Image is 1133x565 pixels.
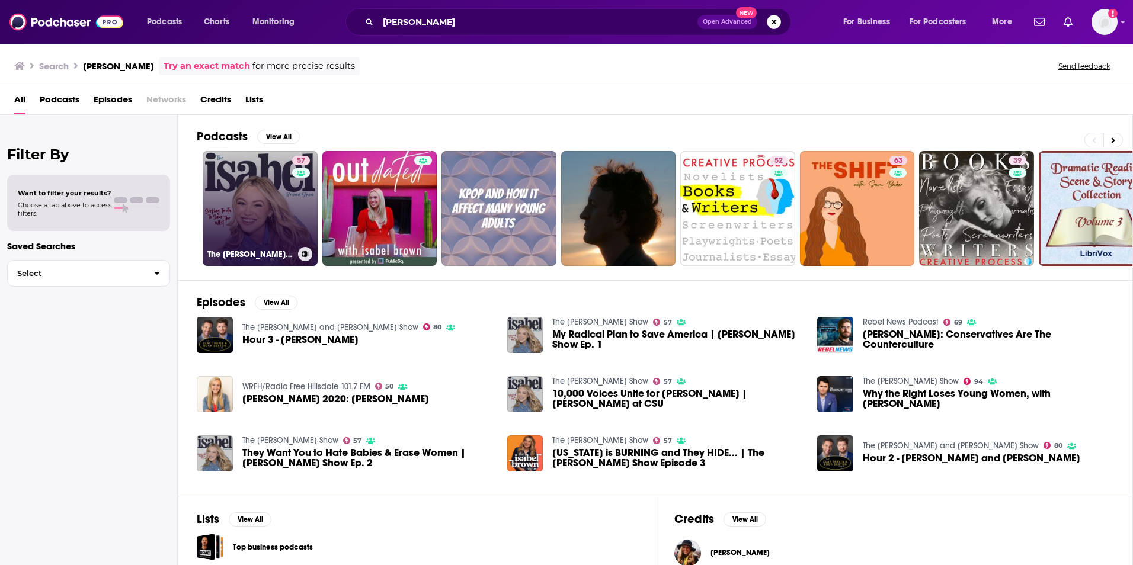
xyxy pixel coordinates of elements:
[233,541,313,554] a: Top business podcasts
[375,383,394,390] a: 50
[200,90,231,114] span: Credits
[9,11,123,33] img: Podchaser - Follow, Share and Rate Podcasts
[507,317,543,353] img: My Radical Plan to Save America | Isabel Brown Show Ep. 1
[252,59,355,73] span: for more precise results
[7,260,170,287] button: Select
[14,90,25,114] a: All
[552,448,803,468] a: California is BURNING and They HIDE... | The Isabel Brown Show Episode 3
[552,389,803,409] span: 10,000 Voices Unite for [PERSON_NAME] | [PERSON_NAME] at CSU
[552,317,648,327] a: The Isabel Brown Show
[207,249,293,259] h3: The [PERSON_NAME] Show
[507,376,543,412] img: 10,000 Voices Unite for Charlie Kirk | Isabel Brown at CSU
[817,376,853,412] img: Why the Right Loses Young Women, with Isabel Brown
[863,317,939,327] a: Rebel News Podcast
[863,376,959,386] a: The Charlie Kirk Show
[242,322,418,332] a: The Clay Travis and Buck Sexton Show
[1059,12,1077,32] a: Show notifications dropdown
[8,269,145,277] span: Select
[984,12,1027,31] button: open menu
[1092,9,1118,35] img: User Profile
[863,453,1080,463] a: Hour 2 - Isabel Brown and Julie Kelly
[817,435,853,471] img: Hour 2 - Isabel Brown and Julie Kelly
[94,90,132,114] a: Episodes
[197,512,219,527] h2: Lists
[252,14,295,30] span: Monitoring
[244,12,310,31] button: open menu
[664,320,672,325] span: 57
[245,90,263,114] span: Lists
[507,435,543,471] img: California is BURNING and They HIDE... | The Isabel Brown Show Episode 3
[919,151,1034,266] a: 39
[197,534,223,560] a: Top business podcasts
[863,389,1113,409] a: Why the Right Loses Young Women, with Isabel Brown
[196,12,236,31] a: Charts
[39,60,69,72] h3: Search
[1055,61,1114,71] button: Send feedback
[197,317,233,353] img: Hour 3 - Isabel Brown
[552,329,803,349] span: My Radical Plan to Save America | [PERSON_NAME] Show Ep. 1
[910,14,966,30] span: For Podcasters
[357,8,802,36] div: Search podcasts, credits, & more...
[197,295,245,310] h2: Episodes
[863,441,1039,451] a: The Clay Travis and Buck Sexton Show
[800,151,915,266] a: 63
[353,438,361,444] span: 57
[1092,9,1118,35] span: Logged in as xan.giglio
[423,323,442,330] a: 80
[974,379,983,384] span: 94
[40,90,79,114] a: Podcasts
[1054,443,1062,448] span: 80
[292,156,310,165] a: 57
[139,12,197,31] button: open menu
[552,389,803,409] a: 10,000 Voices Unite for Charlie Kirk | Isabel Brown at CSU
[197,129,248,144] h2: Podcasts
[257,130,300,144] button: View All
[664,438,672,444] span: 57
[680,151,795,266] a: 52
[863,329,1113,349] a: Isabel Brown: Conservatives Are The Counterculture
[242,335,359,345] span: Hour 3 - [PERSON_NAME]
[674,512,714,527] h2: Credits
[197,435,233,471] img: They Want You to Hate Babies & Erase Women | Isabel Brown Show Ep. 2
[197,376,233,412] img: CPAC 2020: Isabel Brown
[385,384,393,389] span: 50
[552,435,648,445] a: The Isabel Brown Show
[242,448,493,468] span: They Want You to Hate Babies & Erase Women | [PERSON_NAME] Show Ep. 2
[378,12,697,31] input: Search podcasts, credits, & more...
[297,155,305,167] span: 57
[242,394,429,404] a: CPAC 2020: Isabel Brown
[204,14,229,30] span: Charts
[653,378,672,385] a: 57
[18,189,111,197] span: Want to filter your results?
[433,325,441,330] span: 80
[229,512,271,527] button: View All
[552,329,803,349] a: My Radical Plan to Save America | Isabel Brown Show Ep. 1
[710,548,770,557] a: Isabel Brown
[7,240,170,252] p: Saved Searches
[242,335,359,345] a: Hour 3 - Isabel Brown
[664,379,672,384] span: 57
[653,437,672,444] a: 57
[863,329,1113,349] span: [PERSON_NAME]: Conservatives Are The Counterculture
[242,448,493,468] a: They Want You to Hate Babies & Erase Women | Isabel Brown Show Ep. 2
[552,448,803,468] span: [US_STATE] is BURNING and They HIDE... | The [PERSON_NAME] Show Episode 3
[835,12,905,31] button: open menu
[943,319,962,326] a: 69
[817,317,853,353] a: Isabel Brown: Conservatives Are The Counterculture
[146,90,186,114] span: Networks
[1092,9,1118,35] button: Show profile menu
[203,151,318,266] a: 57The [PERSON_NAME] Show
[674,512,766,527] a: CreditsView All
[889,156,907,165] a: 63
